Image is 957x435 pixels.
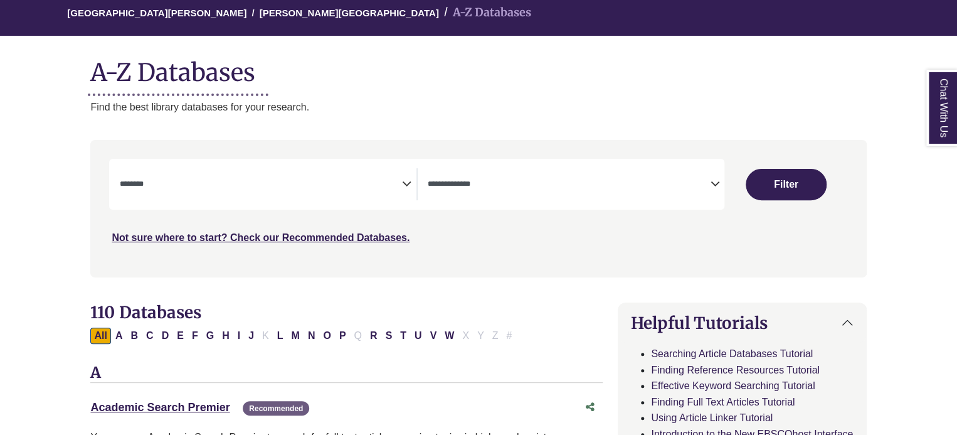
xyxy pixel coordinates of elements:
button: Filter Results V [426,328,440,344]
button: Filter Results P [336,328,350,344]
textarea: Search [428,180,710,190]
textarea: Search [119,180,401,190]
a: Not sure where to start? Check our Recommended Databases. [112,232,410,243]
button: Filter Results T [396,328,410,344]
nav: Search filters [90,140,866,277]
button: Filter Results R [366,328,381,344]
a: [GEOGRAPHIC_DATA][PERSON_NAME] [67,6,246,18]
button: Filter Results O [319,328,334,344]
button: Filter Results H [218,328,233,344]
div: Alpha-list to filter by first letter of database name [90,330,517,340]
button: All [90,328,110,344]
button: Filter Results M [287,328,303,344]
p: Find the best library databases for your research. [90,99,866,115]
button: Share this database [578,395,603,419]
button: Filter Results L [273,328,287,344]
li: A-Z Databases [439,4,531,22]
span: Recommended [243,401,309,416]
button: Filter Results F [188,328,202,344]
button: Filter Results C [142,328,157,344]
button: Filter Results I [234,328,244,344]
a: Effective Keyword Searching Tutorial [651,380,815,391]
a: Finding Reference Resources Tutorial [651,365,820,375]
button: Filter Results U [411,328,426,344]
button: Filter Results S [381,328,396,344]
a: Searching Article Databases Tutorial [651,348,813,359]
button: Filter Results G [203,328,218,344]
button: Submit for Search Results [746,169,827,200]
button: Filter Results N [304,328,319,344]
button: Filter Results D [158,328,173,344]
a: Using Article Linker Tutorial [651,412,773,423]
button: Helpful Tutorials [618,303,865,343]
span: 110 Databases [90,302,201,323]
h3: A [90,364,603,383]
a: Finding Full Text Articles Tutorial [651,397,795,407]
a: Academic Search Premier [90,401,230,414]
button: Filter Results B [127,328,142,344]
a: [PERSON_NAME][GEOGRAPHIC_DATA] [260,6,439,18]
button: Filter Results A [112,328,127,344]
h1: A-Z Databases [90,48,866,87]
button: Filter Results E [173,328,188,344]
button: Filter Results W [441,328,458,344]
button: Filter Results J [245,328,258,344]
